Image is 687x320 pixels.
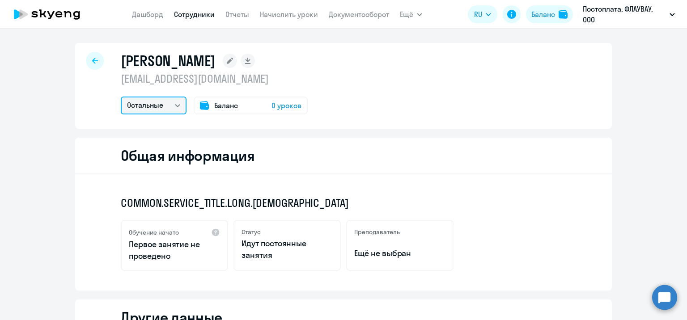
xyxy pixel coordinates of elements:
[400,9,413,20] span: Ещё
[129,228,179,236] h5: Обучение начато
[271,100,301,111] span: 0 уроков
[121,196,349,210] span: COMMON.SERVICE_TITLE.LONG.[DEMOGRAPHIC_DATA]
[531,9,555,20] div: Баланс
[400,5,422,23] button: Ещё
[174,10,215,19] a: Сотрудники
[242,238,333,261] p: Идут постоянные занятия
[121,52,216,70] h1: [PERSON_NAME]
[225,10,249,19] a: Отчеты
[129,239,220,262] p: Первое занятие не проведено
[121,72,308,86] p: [EMAIL_ADDRESS][DOMAIN_NAME]
[214,100,238,111] span: Баланс
[121,147,254,164] h2: Общая информация
[354,248,445,259] p: Ещё не выбран
[242,228,261,236] h5: Статус
[559,10,568,19] img: balance
[583,4,666,25] p: Постоплата, ФЛАУВАУ, ООО
[474,9,482,20] span: RU
[526,5,573,23] button: Балансbalance
[578,4,679,25] button: Постоплата, ФЛАУВАУ, ООО
[354,228,400,236] h5: Преподаватель
[132,10,163,19] a: Дашборд
[260,10,318,19] a: Начислить уроки
[329,10,389,19] a: Документооборот
[468,5,497,23] button: RU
